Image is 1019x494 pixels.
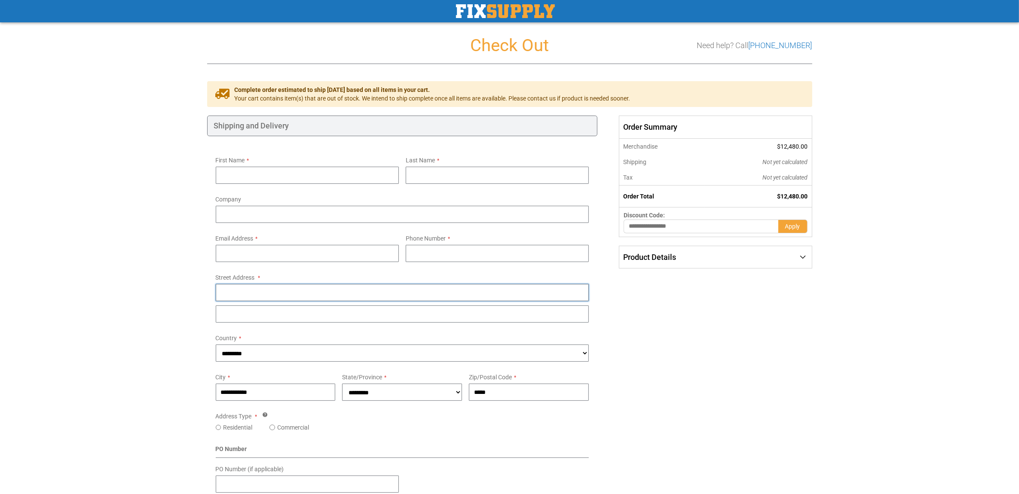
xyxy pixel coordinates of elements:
[216,335,237,342] span: Country
[216,413,252,420] span: Address Type
[406,157,435,164] span: Last Name
[763,159,808,165] span: Not yet calculated
[235,94,630,103] span: Your cart contains item(s) that are out of stock. We intend to ship complete once all items are a...
[469,374,512,381] span: Zip/Postal Code
[406,235,446,242] span: Phone Number
[216,157,245,164] span: First Name
[216,374,226,381] span: City
[785,223,800,230] span: Apply
[777,143,808,150] span: $12,480.00
[456,4,555,18] a: store logo
[619,116,812,139] span: Order Summary
[277,423,309,432] label: Commercial
[777,193,808,200] span: $12,480.00
[216,235,254,242] span: Email Address
[342,374,382,381] span: State/Province
[623,253,676,262] span: Product Details
[778,220,808,233] button: Apply
[235,85,630,94] span: Complete order estimated to ship [DATE] based on all items in your cart.
[619,170,705,186] th: Tax
[207,36,812,55] h1: Check Out
[763,174,808,181] span: Not yet calculated
[207,116,598,136] div: Shipping and Delivery
[456,4,555,18] img: Fix Industrial Supply
[619,139,705,154] th: Merchandise
[216,466,284,473] span: PO Number (if applicable)
[697,41,812,50] h3: Need help? Call
[624,212,665,219] span: Discount Code:
[216,274,255,281] span: Street Address
[749,41,812,50] a: [PHONE_NUMBER]
[623,159,646,165] span: Shipping
[223,423,252,432] label: Residential
[216,196,242,203] span: Company
[623,193,654,200] strong: Order Total
[216,445,589,458] div: PO Number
